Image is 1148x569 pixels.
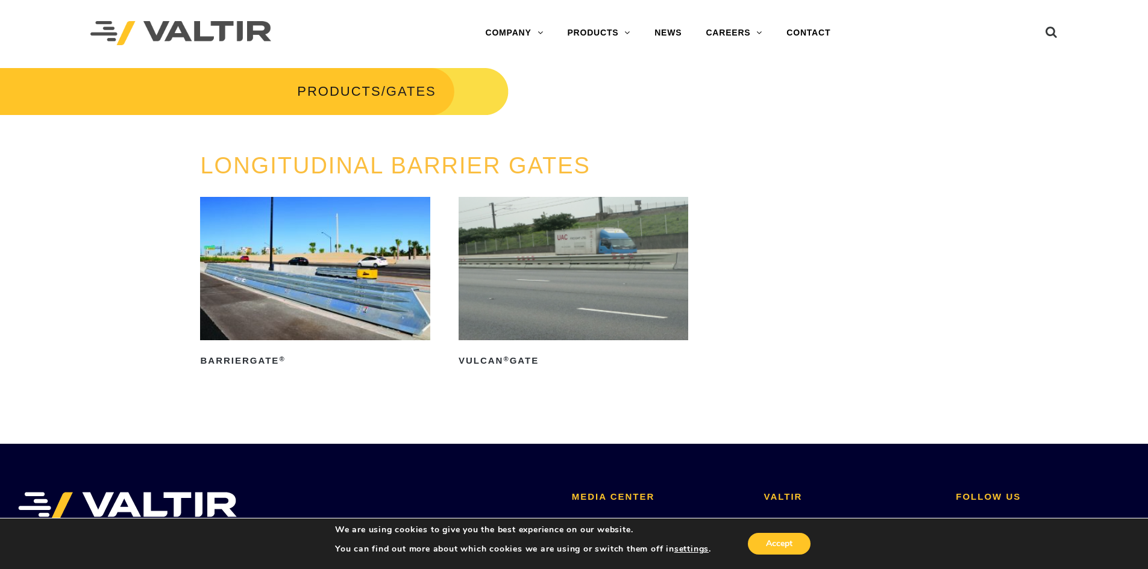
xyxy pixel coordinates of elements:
a: VALTIR NEWS [572,515,637,526]
button: settings [674,544,709,555]
h2: VALTIR [764,492,938,502]
h2: Vulcan Gate [459,351,688,370]
a: LINKEDIN [956,515,1002,526]
a: CONTACT [774,21,842,45]
a: NEWS [642,21,694,45]
a: CAREERS [694,21,774,45]
span: GATES [386,84,436,99]
a: PRODUCTS [297,84,381,99]
h2: MEDIA CENTER [572,492,746,502]
img: Valtir [90,21,271,46]
sup: ® [503,355,509,362]
a: PRODUCTS [555,21,642,45]
a: BarrierGate® [200,197,430,370]
a: Vulcan®Gate [459,197,688,370]
a: LONGITUDINAL BARRIER GATES [200,153,590,178]
button: Accept [748,533,811,555]
h2: BarrierGate [200,351,430,370]
p: You can find out more about which cookies we are using or switch them off in . [335,544,711,555]
a: COMPANY [473,21,555,45]
a: CONTACT US [764,515,827,526]
p: We are using cookies to give you the best experience on our website. [335,524,711,535]
h2: FOLLOW US [956,492,1130,502]
img: VALTIR [18,492,237,522]
sup: ® [279,355,285,362]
